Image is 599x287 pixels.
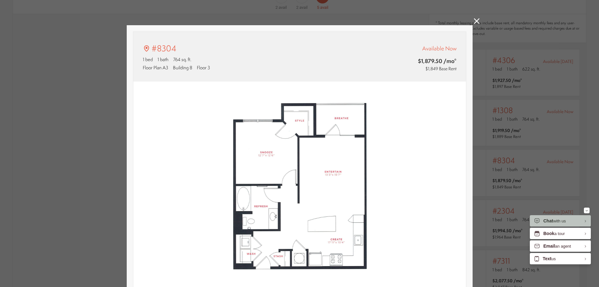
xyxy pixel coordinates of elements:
[422,44,457,52] span: Available Now
[143,56,153,63] span: 1 bed
[197,64,210,71] span: Floor 3
[158,56,169,63] span: 1 bath
[425,66,457,72] span: $1,849 Base Rent
[173,64,192,71] span: Building 8
[173,56,191,63] span: 764 sq. ft.
[143,64,168,71] span: Floor Plan A3
[152,43,176,55] p: #8304
[382,57,457,65] span: $1,879.50 /mo*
